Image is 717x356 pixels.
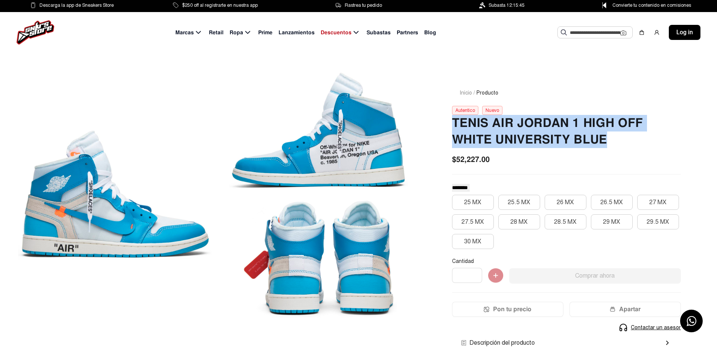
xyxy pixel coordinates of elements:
[591,195,633,210] button: 26.5 MX
[397,29,418,37] span: Partners
[631,324,681,332] span: Contactar un asesor
[452,154,490,165] span: $52,227.00
[663,338,672,347] mat-icon: chevron_right
[612,1,691,9] span: Convierte tu contenido en comisiones
[452,115,681,148] h2: Tenis Air Jordan 1 High Off White University Blue
[452,195,494,210] button: 25 MX
[424,29,436,37] span: Blog
[321,29,352,37] span: Descuentos
[452,214,494,229] button: 27.5 MX
[498,214,540,229] button: 28 MX
[569,302,681,317] button: Apartar
[509,268,681,283] button: Comprar ahora
[545,195,586,210] button: 26 MX
[209,29,224,37] span: Retail
[473,89,475,97] span: /
[461,340,466,345] img: envio
[452,234,494,249] button: 30 MX
[476,89,498,97] span: Producto
[460,90,472,96] a: Inicio
[230,29,243,37] span: Ropa
[637,195,679,210] button: 27 MX
[279,29,315,37] span: Lanzamientos
[637,214,679,229] button: 29.5 MX
[600,2,609,8] img: Control Point Icon
[367,29,391,37] span: Subastas
[654,29,660,35] img: user
[639,29,645,35] img: shopping
[452,106,478,115] div: Autentico
[545,214,586,229] button: 28.5 MX
[452,258,681,265] p: Cantidad
[40,1,114,9] span: Descarga la app de Sneakers Store
[561,29,567,35] img: Buscar
[676,28,693,37] span: Log in
[258,29,272,37] span: Prime
[17,20,54,44] img: logo
[345,1,382,9] span: Rastrea tu pedido
[489,1,525,9] span: Subasta 12:15:45
[610,306,615,312] img: wallet-05.png
[498,195,540,210] button: 25.5 MX
[484,306,489,312] img: Icon.png
[461,338,535,347] span: Descripción del producto
[182,1,258,9] span: $250 off al registrarte en nuestra app
[488,268,503,283] img: Agregar al carrito
[175,29,194,37] span: Marcas
[620,30,626,36] img: Cámara
[591,214,633,229] button: 29 MX
[452,302,563,317] button: Pon tu precio
[482,106,502,115] div: Nuevo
